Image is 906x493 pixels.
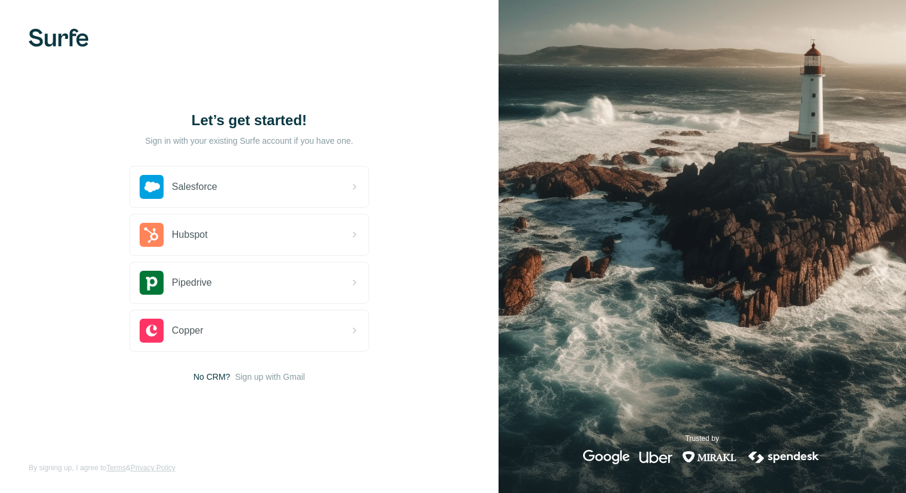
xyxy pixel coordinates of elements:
[172,228,208,242] span: Hubspot
[172,323,203,338] span: Copper
[140,319,164,343] img: copper's logo
[682,450,737,464] img: mirakl's logo
[140,175,164,199] img: salesforce's logo
[129,111,369,130] h1: Let’s get started!
[106,464,126,472] a: Terms
[747,450,821,464] img: spendesk's logo
[194,371,230,383] span: No CRM?
[583,450,630,464] img: google's logo
[172,180,218,194] span: Salesforce
[140,271,164,295] img: pipedrive's logo
[131,464,176,472] a: Privacy Policy
[140,223,164,247] img: hubspot's logo
[685,433,719,444] p: Trusted by
[235,371,305,383] button: Sign up with Gmail
[29,462,176,473] span: By signing up, I agree to &
[145,135,353,147] p: Sign in with your existing Surfe account if you have one.
[639,450,672,464] img: uber's logo
[29,29,89,47] img: Surfe's logo
[172,276,212,290] span: Pipedrive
